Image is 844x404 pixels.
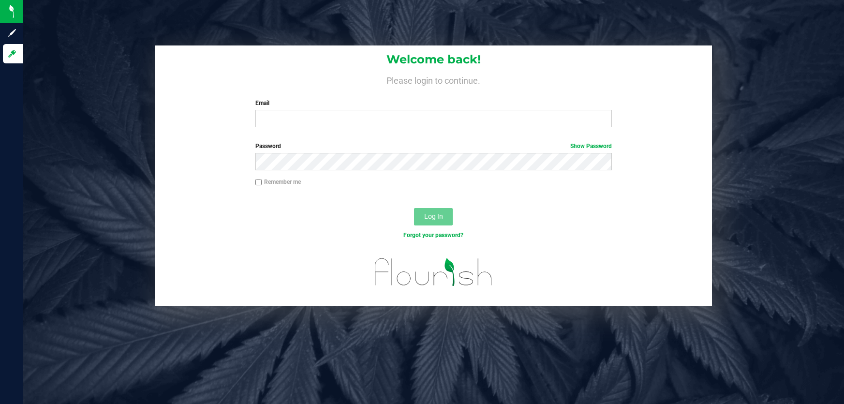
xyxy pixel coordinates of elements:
[155,74,712,85] h4: Please login to continue.
[255,99,612,107] label: Email
[255,143,281,150] span: Password
[155,53,712,66] h1: Welcome back!
[7,49,17,59] inline-svg: Log in
[424,212,443,220] span: Log In
[364,250,503,295] img: flourish_logo.svg
[255,178,301,186] label: Remember me
[255,179,262,186] input: Remember me
[403,232,463,239] a: Forgot your password?
[7,28,17,38] inline-svg: Sign up
[414,208,453,225] button: Log In
[570,143,612,150] a: Show Password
